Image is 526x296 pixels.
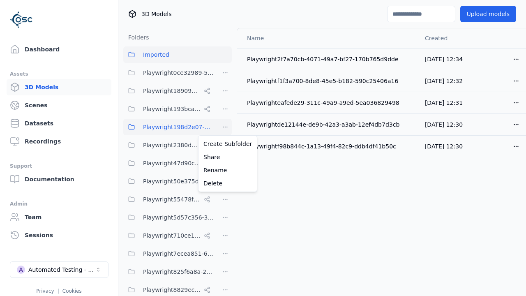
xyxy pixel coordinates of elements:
a: Share [200,150,255,164]
a: Delete [200,177,255,190]
a: Create Subfolder [200,137,255,150]
a: Rename [200,164,255,177]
